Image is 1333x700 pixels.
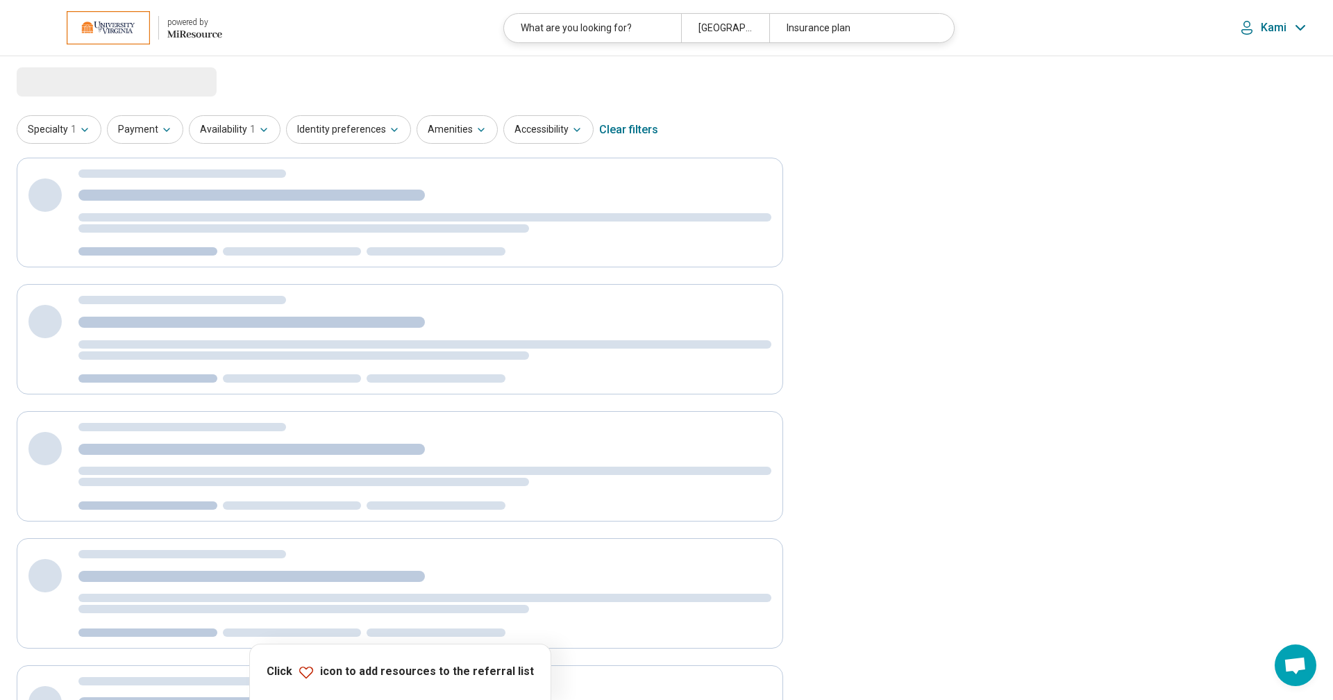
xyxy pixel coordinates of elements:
[769,14,946,42] div: Insurance plan
[71,122,76,137] span: 1
[1261,21,1286,35] p: Kami
[167,16,222,28] div: powered by
[17,115,101,144] button: Specialty1
[189,115,280,144] button: Availability1
[250,122,255,137] span: 1
[286,115,411,144] button: Identity preferences
[107,115,183,144] button: Payment
[22,11,222,44] a: University of Virginiapowered by
[503,115,594,144] button: Accessibility
[599,113,658,147] div: Clear filters
[504,14,680,42] div: What are you looking for?
[417,115,498,144] button: Amenities
[267,664,534,681] p: Click icon to add resources to the referral list
[1275,644,1316,686] div: Open chat
[681,14,769,42] div: [GEOGRAPHIC_DATA], [GEOGRAPHIC_DATA]
[17,67,133,95] span: Loading...
[67,11,150,44] img: University of Virginia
